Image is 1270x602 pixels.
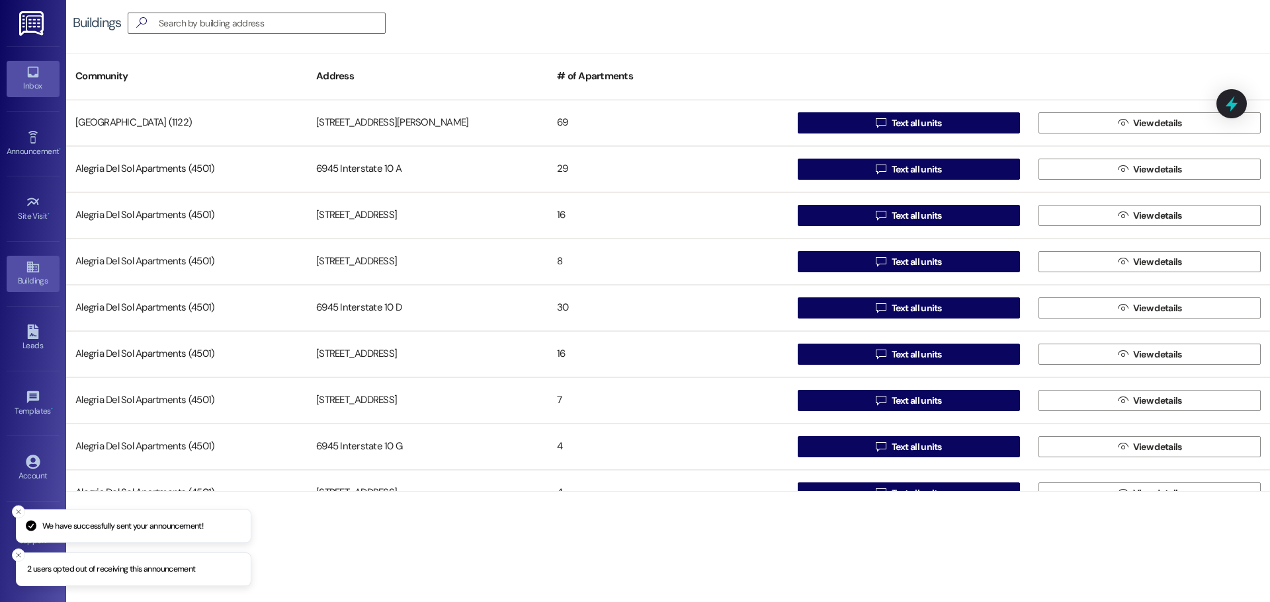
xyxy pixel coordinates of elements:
i:  [1118,441,1128,452]
button: View details [1038,344,1261,365]
div: [STREET_ADDRESS] [307,202,548,229]
i:  [876,349,886,359]
div: Alegria Del Sol Apartments (4501) [66,248,307,275]
span: • [51,404,53,414]
button: Text all units [798,251,1020,272]
a: Inbox [7,61,60,96]
i:  [1118,395,1128,406]
img: ResiDesk Logo [19,11,46,36]
button: View details [1038,159,1261,180]
button: Text all units [798,390,1020,411]
div: [STREET_ADDRESS][PERSON_NAME] [307,110,548,136]
a: Site Visit • [7,191,60,227]
i:  [1118,118,1128,128]
div: 6945 Interstate 10 D [307,295,548,321]
a: Account [7,451,60,486]
span: View details [1133,163,1182,176]
div: 16 [548,202,788,229]
div: [GEOGRAPHIC_DATA] (1122) [66,110,307,136]
i:  [876,488,886,498]
i:  [876,210,886,221]
i:  [1118,256,1128,267]
span: Text all units [892,348,942,361]
div: 8 [548,248,788,275]
i:  [876,164,886,174]
div: Alegria Del Sol Apartments (4501) [66,433,307,460]
span: Text all units [892,209,942,223]
div: Community [66,60,307,93]
p: We have successfully sent your announcement! [42,520,203,532]
button: Text all units [798,205,1020,226]
p: 2 users opted out of receiving this announcement [27,564,196,576]
button: Close toast [12,505,25,518]
div: Alegria Del Sol Apartments (4501) [66,202,307,229]
span: View details [1133,348,1182,361]
i:  [1118,488,1128,498]
div: 7 [548,387,788,414]
div: 69 [548,110,788,136]
span: View details [1133,440,1182,454]
input: Search by building address [159,14,385,32]
span: View details [1133,255,1182,269]
div: 30 [548,295,788,321]
i:  [1118,349,1128,359]
i:  [876,256,886,267]
span: Text all units [892,486,942,500]
div: 6945 Interstate 10 A [307,156,548,182]
button: Text all units [798,436,1020,457]
div: Alegria Del Sol Apartments (4501) [66,156,307,182]
span: Text all units [892,440,942,454]
button: View details [1038,436,1261,457]
span: View details [1133,301,1182,315]
span: Text all units [892,163,942,176]
a: Support [7,515,60,551]
div: 29 [548,156,788,182]
i:  [1118,210,1128,221]
i:  [876,441,886,452]
button: View details [1038,205,1261,226]
div: [STREET_ADDRESS] [307,480,548,506]
span: Text all units [892,116,942,130]
a: Buildings [7,256,60,291]
div: 4 [548,433,788,460]
div: [STREET_ADDRESS] [307,248,548,275]
span: View details [1133,209,1182,223]
i:  [1118,164,1128,174]
span: Text all units [892,394,942,408]
a: Leads [7,320,60,356]
span: Text all units [892,255,942,269]
span: View details [1133,394,1182,408]
a: Templates • [7,386,60,422]
div: Address [307,60,548,93]
span: • [59,145,61,154]
button: View details [1038,297,1261,319]
div: Alegria Del Sol Apartments (4501) [66,295,307,321]
i:  [1118,303,1128,313]
i:  [876,118,886,128]
button: Text all units [798,112,1020,133]
span: Text all units [892,301,942,315]
button: View details [1038,390,1261,411]
div: [STREET_ADDRESS] [307,341,548,367]
button: Text all units [798,482,1020,504]
div: 4 [548,480,788,506]
span: • [48,209,50,219]
button: View details [1038,482,1261,504]
i:  [876,395,886,406]
button: Text all units [798,159,1020,180]
div: Buildings [73,16,121,30]
button: Close toast [12,548,25,562]
div: 6945 Interstate 10 G [307,433,548,460]
span: View details [1133,116,1182,130]
div: Alegria Del Sol Apartments (4501) [66,387,307,414]
button: View details [1038,112,1261,133]
button: View details [1038,251,1261,272]
div: Alegria Del Sol Apartments (4501) [66,480,307,506]
i:  [131,16,152,30]
button: Text all units [798,344,1020,365]
div: [STREET_ADDRESS] [307,387,548,414]
div: 16 [548,341,788,367]
div: Alegria Del Sol Apartments (4501) [66,341,307,367]
span: View details [1133,486,1182,500]
i:  [876,303,886,313]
